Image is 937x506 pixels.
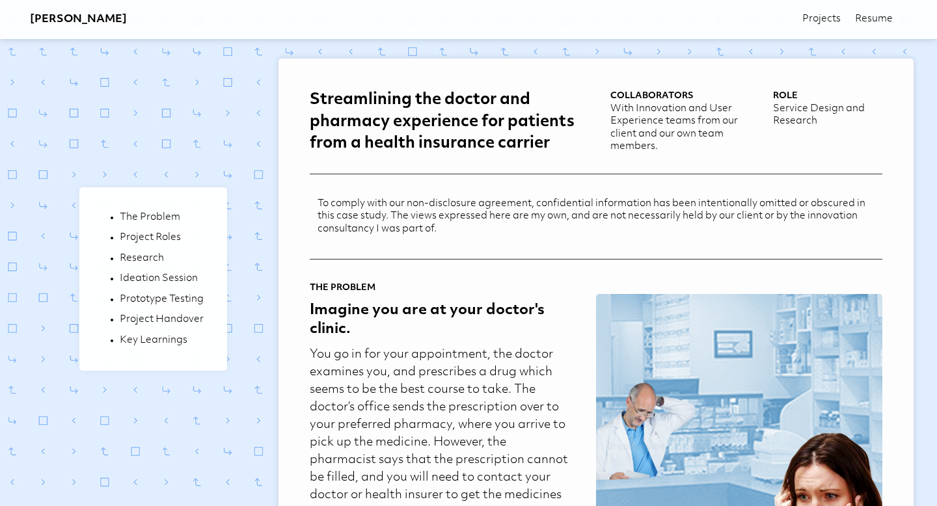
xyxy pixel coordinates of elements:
[610,92,694,100] span: Collaborators
[773,92,798,100] span: Role
[120,273,204,286] a: Ideation Session
[30,12,127,27] a: [PERSON_NAME]
[120,252,204,265] a: Research
[120,313,204,326] a: Project Handover
[802,13,841,26] a: Projects
[120,293,204,306] a: Prototype Testing
[773,90,882,155] div: Service Design and Research
[310,302,573,339] div: Imagine you are at your doctor's clinic.
[310,90,596,155] h2: Streamlining the doctor and pharmacy experience for patients from a health insurance carrier
[310,190,882,260] div: To comply with our non-disclosure agreement, confidential information has been intentionally omit...
[120,334,204,347] a: Key Learnings
[855,13,893,26] a: Resume
[120,211,204,224] a: The Problem
[610,90,759,155] div: With Innovation and User Experience teams from our client and our own team members.
[120,232,204,245] a: Project Roles
[310,283,882,294] div: The Problem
